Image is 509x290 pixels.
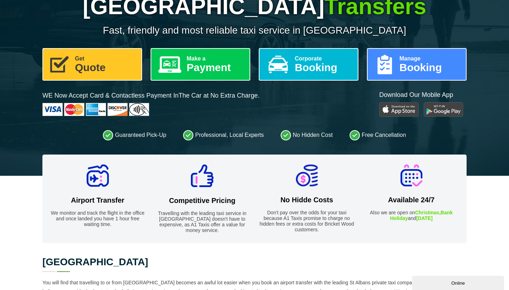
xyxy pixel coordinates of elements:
li: Professional, Local Experts [183,130,264,140]
img: Play Store [379,102,419,117]
h2: No Hidde Costs [259,196,355,204]
h2: Competitive Pricing [154,197,251,205]
span: Get [75,56,136,62]
li: No Hidden Cost [281,130,333,140]
span: Manage [399,56,460,62]
p: WE Now Accept Card & Contactless Payment In [42,91,259,100]
p: Fast, friendly and most reliable taxi service in [GEOGRAPHIC_DATA] [42,25,467,36]
h2: Available 24/7 [363,196,460,204]
p: We monitor and track the flight in the office and once landed you have 1 hour free waiting time. [49,210,146,227]
img: No Hidde Costs Icon [296,164,318,186]
p: Download Our Mobile App [379,91,467,99]
p: Travelling with the leading taxi service in [GEOGRAPHIC_DATA] doesn't have to expensive, as A1 Ta... [154,210,251,233]
h2: Airport Transfer [49,196,146,204]
img: Available 24/7 Icon [400,164,422,186]
span: Make a [187,56,244,62]
p: Also we are open on , and [363,210,460,221]
strong: Bank Holiday [390,210,452,221]
img: Competitive Pricing Icon [191,164,213,187]
li: Free Cancellation [350,130,406,140]
iframe: chat widget [412,274,505,290]
a: CorporateBooking [259,48,358,81]
img: Google Play [424,102,463,117]
a: ManageBooking [367,48,467,81]
a: GetQuote [42,48,142,81]
img: Airport Transfer Icon [87,164,109,187]
strong: [DATE] [416,215,432,221]
span: Corporate [295,56,352,62]
img: Cards [42,103,149,116]
span: The Car at No Extra Charge. [179,92,259,99]
a: Make aPayment [151,48,250,81]
strong: Christmas [415,210,439,215]
li: Guaranteed Pick-Up [103,130,166,140]
h2: [GEOGRAPHIC_DATA] [42,257,467,267]
p: Don't pay over the odds for your taxi because A1 Taxis promise to charge no hidden fees or extra ... [259,210,355,232]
